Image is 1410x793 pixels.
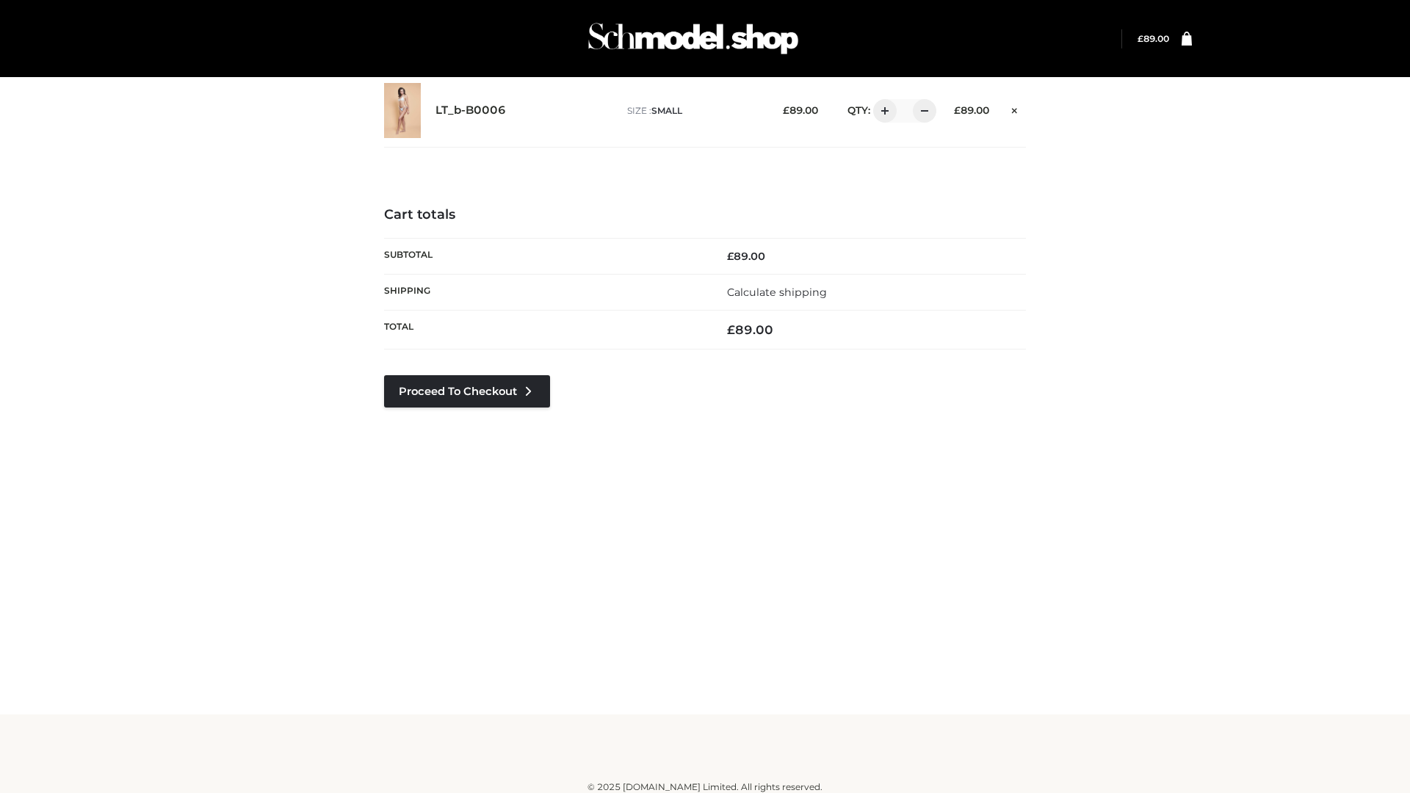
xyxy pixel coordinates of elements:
h4: Cart totals [384,207,1026,223]
a: Remove this item [1004,99,1026,118]
bdi: 89.00 [727,250,765,263]
div: QTY: [833,99,931,123]
img: Schmodel Admin 964 [583,10,803,68]
th: Total [384,311,705,350]
span: SMALL [651,105,682,116]
bdi: 89.00 [954,104,989,116]
p: size : [627,104,760,117]
a: Calculate shipping [727,286,827,299]
span: £ [727,322,735,337]
bdi: 89.00 [1138,33,1169,44]
span: £ [1138,33,1143,44]
a: £89.00 [1138,33,1169,44]
a: LT_b-B0006 [435,104,506,117]
a: Proceed to Checkout [384,375,550,408]
span: £ [783,104,789,116]
bdi: 89.00 [727,322,773,337]
span: £ [727,250,734,263]
th: Subtotal [384,238,705,274]
span: £ [954,104,961,116]
th: Shipping [384,274,705,310]
bdi: 89.00 [783,104,818,116]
